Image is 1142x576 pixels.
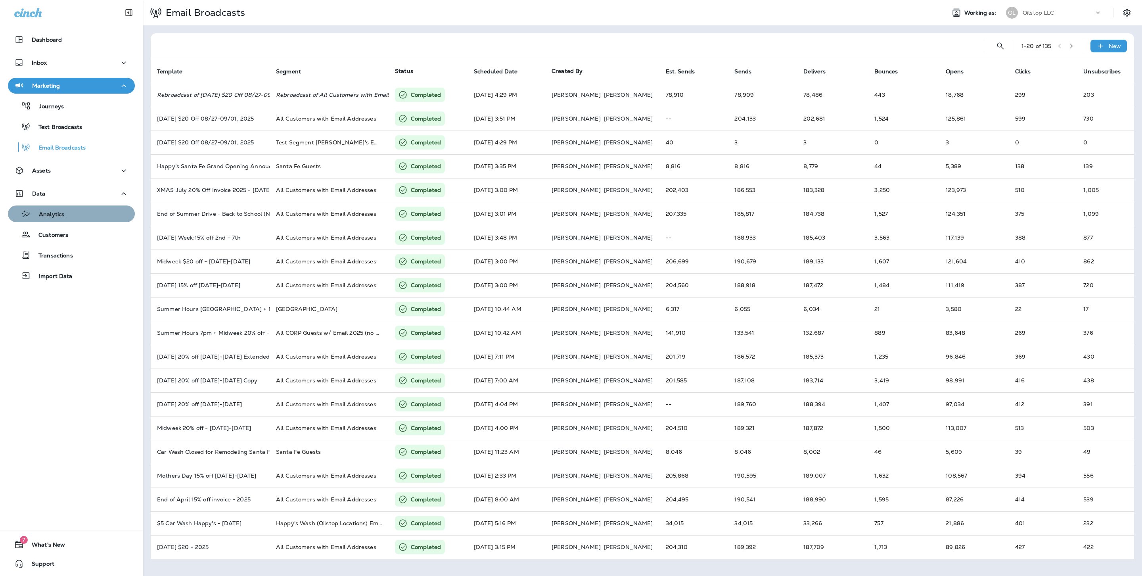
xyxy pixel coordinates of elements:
p: End of Summer Drive - Back to School (No Discount) [157,211,263,217]
td: 539 [1077,488,1134,511]
p: Happy's Santa Fe Grand Opening Annoucement [157,163,263,169]
div: OL [1006,7,1018,19]
td: 730 [1077,107,1134,131]
td: 1,524 [868,107,939,131]
span: Scheduled Date [474,68,518,75]
span: Click rate:3% (Clicks/Opens) [1015,163,1024,170]
p: Completed [411,495,441,503]
p: Completed [411,91,441,99]
td: [DATE] 3:48 PM [468,226,545,250]
span: Support [24,561,54,570]
td: [DATE] 8:00 AM [468,488,545,511]
p: Summer Hours Tucson + Midweek 20% off - June 3-4th 2025 [157,306,263,312]
td: 376 [1077,321,1134,345]
span: Click rate:0% (Clicks/Opens) [1015,329,1025,336]
td: 34,015 [728,511,797,535]
td: 78,910 [659,83,728,107]
span: Test Segment Jay's Email Addresses [276,139,416,146]
span: Open rate:53% (Opens/Sends) [946,377,964,384]
p: Email Broadcasts [163,7,245,19]
p: [PERSON_NAME] [604,449,653,455]
p: Inbox [32,60,47,66]
td: 201,719 [659,345,728,369]
span: Unsubscribes [1083,68,1131,75]
td: 49 [1077,440,1134,464]
td: 190,595 [728,464,797,488]
p: [PERSON_NAME] [552,163,601,169]
td: 46 [868,440,939,464]
p: [PERSON_NAME] [552,92,601,98]
td: -- [659,226,728,250]
td: 185,817 [728,202,797,226]
td: 3 [728,131,797,154]
td: [DATE] 3:01 PM [468,202,545,226]
p: Completed [411,400,441,408]
td: -- [659,107,728,131]
td: 190,541 [728,488,797,511]
td: 188,933 [728,226,797,250]
span: All Customers with Email Addresses [276,496,376,503]
td: 1,235 [868,345,939,369]
td: 1,527 [868,202,939,226]
td: 3 [797,131,868,154]
td: [DATE] 2:33 PM [468,464,545,488]
p: [PERSON_NAME] [552,377,601,384]
p: Marketing [32,83,60,89]
p: Mothers Day 15% off May 8-10, 2025 [157,472,263,479]
p: [PERSON_NAME] [604,115,653,122]
span: All Customers with Email Addresses [276,234,376,241]
td: 186,572 [728,345,797,369]
td: 201,585 [659,369,728,392]
span: All Customers with Email Addresses [276,424,376,432]
span: Clicks [1015,68,1041,75]
button: Search Email Broadcasts [993,38,1008,54]
td: 189,321 [728,416,797,440]
td: 188,918 [728,273,797,297]
p: New [1109,43,1121,49]
span: Template [157,68,182,75]
span: Working as: [964,10,998,16]
span: Open rate:62% (Opens/Sends) [946,234,964,241]
span: All Customers with Email Addresses [276,353,376,360]
td: 141,910 [659,321,728,345]
p: Completed [411,305,441,313]
td: 8,816 [728,154,797,178]
p: Midweek 20% off - May 14-15th 2025 [157,425,263,431]
p: Summer Hours 7pm + Midweek 20% off - June 3-4th 2025 [157,330,263,336]
td: 34,015 [659,511,728,535]
td: 17 [1077,297,1134,321]
td: [DATE] 7:11 PM [468,345,545,369]
span: Open rate:62% (Opens/Sends) [946,115,966,122]
td: 3,563 [868,226,939,250]
button: Support [8,556,135,572]
span: All Customers with Email Addresses [276,186,376,194]
td: 190,679 [728,250,797,273]
p: Data [32,190,46,197]
p: Transactions [31,252,73,260]
td: 183,714 [797,369,868,392]
span: Click rate:0% (Clicks/Opens) [1015,258,1025,265]
span: Open rate:66% (Opens/Sends) [946,186,966,194]
td: 8,779 [797,154,868,178]
span: All Customers with Email Addresses [276,472,376,479]
td: 438 [1077,369,1134,392]
td: 40 [659,131,728,154]
p: Completed [411,353,441,361]
p: Midweek $20 off - June 25-26th 2025 [157,258,263,265]
p: Completed [411,448,441,456]
p: [PERSON_NAME] [552,234,601,241]
td: 183,328 [797,178,868,202]
td: 139 [1077,154,1134,178]
p: Memorial Day 20% off May 22-28, 2025 Extended thru Wednesday [157,353,263,360]
span: What's New [24,541,65,551]
span: Opens [946,68,964,75]
p: Email Broadcasts [31,144,86,152]
span: Click rate:0% (Clicks/Opens) [1015,401,1024,408]
p: Completed [411,162,441,170]
td: 1,484 [868,273,939,297]
span: All Customers with Email Addresses [276,282,376,289]
p: [PERSON_NAME] [604,92,653,98]
td: 0 [1077,131,1134,154]
p: [PERSON_NAME] [604,139,653,146]
td: 44 [868,154,939,178]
